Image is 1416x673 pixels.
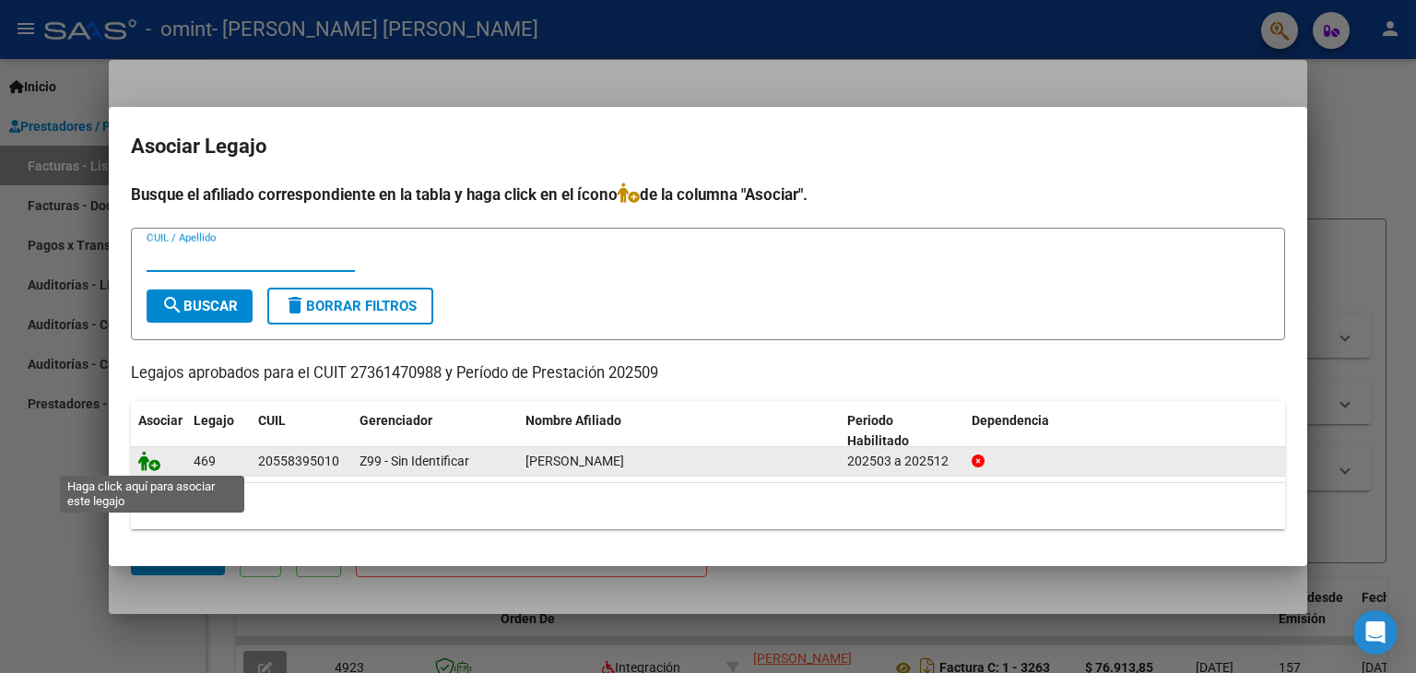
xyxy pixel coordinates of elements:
datatable-header-cell: Nombre Afiliado [518,401,840,462]
datatable-header-cell: Periodo Habilitado [840,401,964,462]
button: Borrar Filtros [267,288,433,325]
p: Legajos aprobados para el CUIT 27361470988 y Período de Prestación 202509 [131,362,1285,385]
span: Nombre Afiliado [525,413,621,428]
datatable-header-cell: Legajo [186,401,251,462]
datatable-header-cell: Dependencia [964,401,1286,462]
h2: Asociar Legajo [131,129,1285,164]
span: Borrar Filtros [284,298,417,314]
div: 202503 a 202512 [847,451,957,472]
span: Gerenciador [360,413,432,428]
div: 20558395010 [258,451,339,472]
h4: Busque el afiliado correspondiente en la tabla y haga click en el ícono de la columna "Asociar". [131,183,1285,207]
span: Z99 - Sin Identificar [360,454,469,468]
span: JUAREZ BAUTISTA [525,454,624,468]
span: 469 [194,454,216,468]
div: Open Intercom Messenger [1353,610,1398,655]
datatable-header-cell: Gerenciador [352,401,518,462]
div: 1 registros [131,483,1285,529]
mat-icon: delete [284,294,306,316]
button: Buscar [147,289,253,323]
span: Periodo Habilitado [847,413,909,449]
span: CUIL [258,413,286,428]
span: Asociar [138,413,183,428]
span: Legajo [194,413,234,428]
datatable-header-cell: Asociar [131,401,186,462]
mat-icon: search [161,294,183,316]
datatable-header-cell: CUIL [251,401,352,462]
span: Buscar [161,298,238,314]
span: Dependencia [972,413,1049,428]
